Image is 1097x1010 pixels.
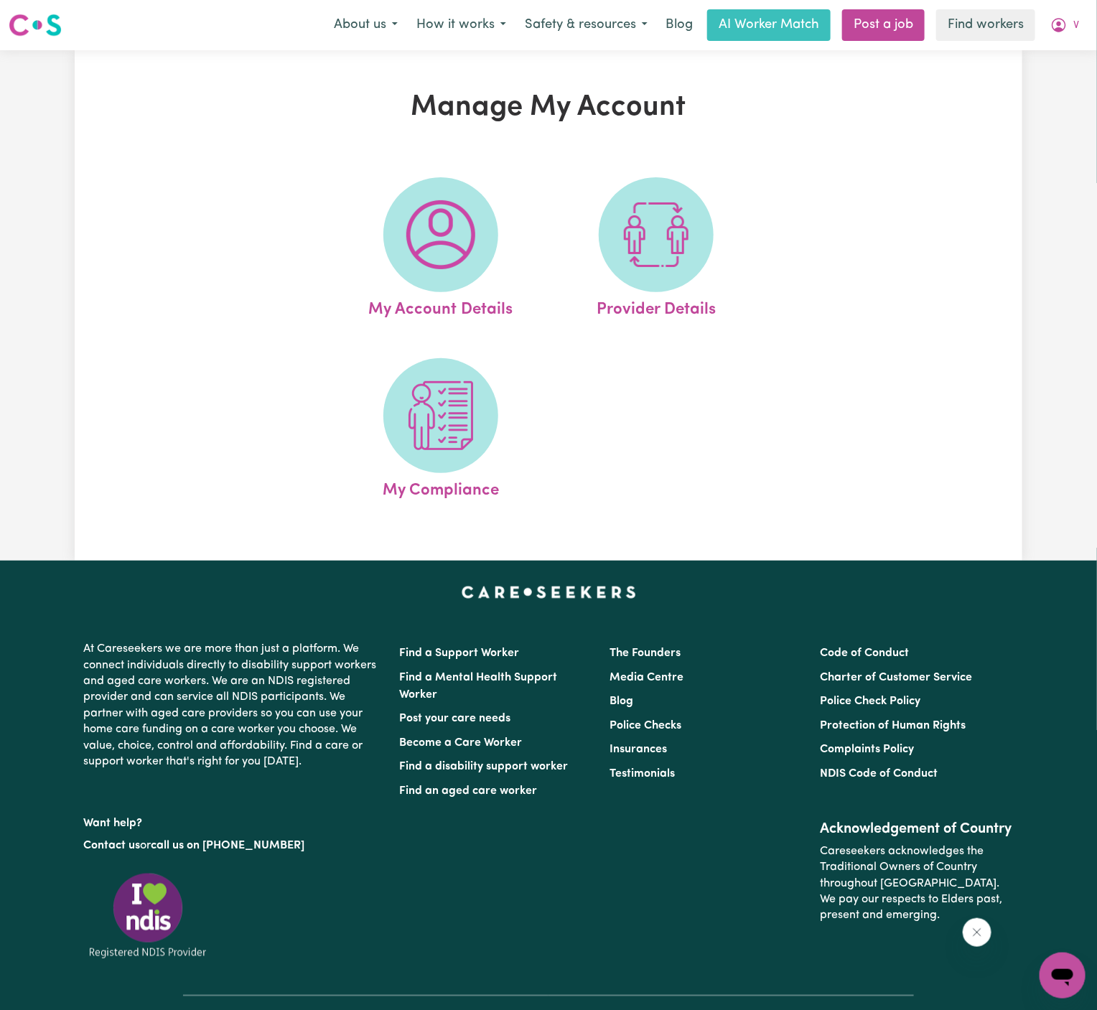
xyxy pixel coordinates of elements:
iframe: Button to launch messaging window [1040,953,1086,999]
a: Blog [657,9,701,41]
a: Become a Care Worker [399,737,522,749]
p: Careseekers acknowledges the Traditional Owners of Country throughout [GEOGRAPHIC_DATA]. We pay o... [821,838,1014,930]
span: My Account Details [368,292,513,322]
p: At Careseekers we are more than just a platform. We connect individuals directly to disability su... [83,635,382,775]
a: Careseekers logo [9,9,62,42]
span: Need any help? [9,10,87,22]
a: Police Check Policy [821,696,921,707]
a: Find a Mental Health Support Worker [399,672,557,701]
p: Want help? [83,810,382,831]
span: Provider Details [597,292,716,322]
a: call us on [PHONE_NUMBER] [151,840,304,851]
a: AI Worker Match [707,9,831,41]
a: Find a Support Worker [399,647,519,659]
a: Testimonials [610,768,675,780]
iframe: Close message [963,918,991,947]
a: Contact us [83,840,140,851]
a: Insurances [610,744,667,755]
a: Charter of Customer Service [821,672,973,683]
img: Careseekers logo [9,12,62,38]
a: Find workers [936,9,1035,41]
a: Blog [610,696,633,707]
a: My Compliance [337,358,544,503]
a: NDIS Code of Conduct [821,768,938,780]
a: Find an aged care worker [399,785,537,797]
a: The Founders [610,647,681,659]
h2: Acknowledgement of Country [821,820,1014,838]
a: Find a disability support worker [399,761,568,772]
a: Post your care needs [399,713,510,724]
p: or [83,832,382,859]
a: Police Checks [610,720,681,731]
img: Registered NDIS provider [83,871,213,960]
a: Provider Details [553,177,760,322]
span: My Compliance [383,473,499,503]
a: My Account Details [337,177,544,322]
button: About us [325,10,407,40]
button: How it works [407,10,515,40]
a: Complaints Policy [821,744,915,755]
a: Careseekers home page [462,586,636,598]
a: Media Centre [610,672,683,683]
a: Code of Conduct [821,647,910,659]
span: V [1073,18,1079,34]
button: My Account [1041,10,1088,40]
a: Protection of Human Rights [821,720,966,731]
button: Safety & resources [515,10,657,40]
h1: Manage My Account [241,90,856,125]
a: Post a job [842,9,925,41]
